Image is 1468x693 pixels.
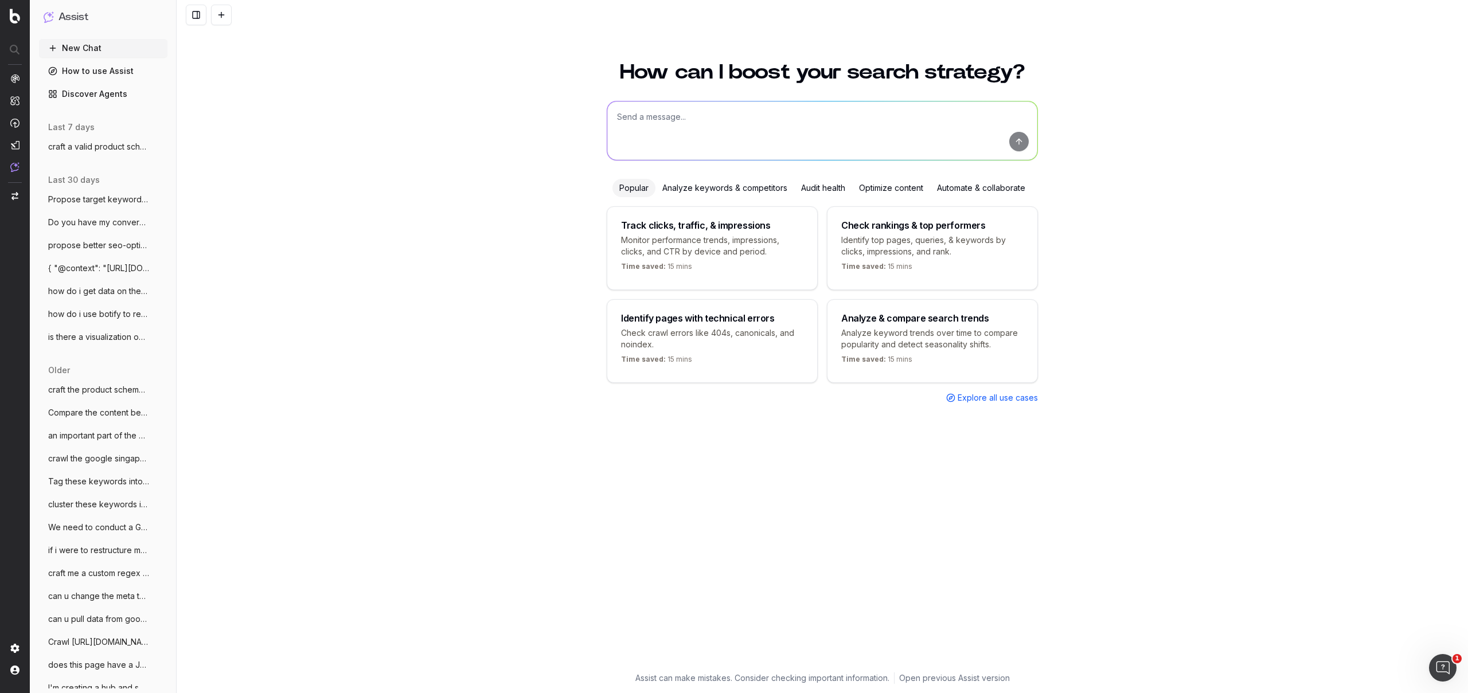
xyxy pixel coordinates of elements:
button: Do you have my conversion data from Adob [39,213,167,232]
span: does this page have a JS redirect? https [48,659,149,671]
span: last 7 days [48,122,95,133]
button: does this page have a JS redirect? https [39,656,167,674]
span: Explore all use cases [958,392,1038,404]
a: Discover Agents [39,85,167,103]
span: Time saved: [621,262,666,271]
span: can u pull data from google search conso [48,613,149,625]
span: how do i use botify to replace internal [48,308,149,320]
span: an important part of the campaign is the [48,430,149,441]
p: 15 mins [621,355,692,369]
p: Identify top pages, queries, & keywords by clicks, impressions, and rank. [841,234,1024,257]
div: Optimize content [852,179,930,197]
span: cluster these keywords into different ta [48,499,149,510]
button: an important part of the campaign is the [39,426,167,445]
button: Crawl [URL][DOMAIN_NAME] [39,633,167,651]
span: Time saved: [841,355,886,363]
img: Activation [10,118,19,128]
span: Time saved: [621,355,666,363]
a: Explore all use cases [946,392,1038,404]
span: crawl the google singapore organic searc [48,453,149,464]
p: Assist can make mistakes. Consider checking important information. [635,672,889,684]
img: Setting [10,644,19,653]
p: 15 mins [621,262,692,276]
p: 15 mins [841,262,912,276]
h1: How can I boost your search strategy? [607,62,1038,83]
span: We need to conduct a Generic keyword aud [48,522,149,533]
button: propose better seo-optimized meta tags f [39,236,167,255]
span: last 30 days [48,174,100,186]
div: Popular [612,179,655,197]
div: Analyze & compare search trends [841,314,989,323]
span: { "@context": "[URL][DOMAIN_NAME]", [48,263,149,274]
img: Switch project [11,192,18,200]
img: My account [10,665,19,675]
span: craft me a custom regex formula on GSC f [48,567,149,579]
button: if i were to restructure my prepaid land [39,541,167,559]
button: craft the product schema markup for this [39,381,167,399]
span: propose better seo-optimized meta tags f [48,240,149,251]
button: can u pull data from google search conso [39,610,167,628]
button: Propose target keywords for this page: [39,190,167,209]
p: Analyze keyword trends over time to compare popularity and detect seasonality shifts. [841,327,1024,350]
span: Tag these keywords into these tags accor [48,476,149,487]
button: We need to conduct a Generic keyword aud [39,518,167,537]
span: craft a valid product schema markup for [48,141,149,152]
span: Do you have my conversion data from Adob [48,217,149,228]
button: cluster these keywords into different ta [39,495,167,514]
img: Intelligence [10,96,19,105]
button: how do i use botify to replace internal [39,305,167,323]
h1: Assist [58,9,88,25]
button: can u change the meta tags for my homepa [39,587,167,605]
span: 1 [1453,654,1462,663]
a: How to use Assist [39,62,167,80]
button: Compare the content between the 2nd best [39,404,167,422]
img: Analytics [10,74,19,83]
button: Tag these keywords into these tags accor [39,472,167,491]
a: Open previous Assist version [899,672,1010,684]
button: New Chat [39,39,167,57]
button: craft me a custom regex formula on GSC f [39,564,167,582]
span: Compare the content between the 2nd best [48,407,149,418]
div: Identify pages with technical errors [621,314,775,323]
div: Track clicks, traffic, & impressions [621,221,771,230]
p: 15 mins [841,355,912,369]
img: Assist [44,11,54,22]
span: how do i get data on the status code of [48,285,149,297]
img: Studio [10,140,19,150]
button: is there a visualization on how many pag [39,328,167,346]
button: craft a valid product schema markup for [39,138,167,156]
button: crawl the google singapore organic searc [39,449,167,468]
button: Assist [44,9,163,25]
div: Check rankings & top performers [841,221,986,230]
img: Assist [10,162,19,172]
span: Time saved: [841,262,886,271]
button: how do i get data on the status code of [39,282,167,300]
span: if i were to restructure my prepaid land [48,545,149,556]
img: Botify logo [10,9,20,24]
span: can u change the meta tags for my homepa [48,590,149,602]
button: { "@context": "[URL][DOMAIN_NAME]", [39,259,167,277]
span: is there a visualization on how many pag [48,331,149,343]
span: craft the product schema markup for this [48,384,149,396]
div: Audit health [794,179,852,197]
span: Crawl [URL][DOMAIN_NAME] [48,636,149,648]
span: older [48,365,70,376]
iframe: Intercom live chat [1429,654,1457,682]
p: Monitor performance trends, impressions, clicks, and CTR by device and period. [621,234,803,257]
span: Propose target keywords for this page: [48,194,149,205]
p: Check crawl errors like 404s, canonicals, and noindex. [621,327,803,350]
div: Automate & collaborate [930,179,1032,197]
div: Analyze keywords & competitors [655,179,794,197]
